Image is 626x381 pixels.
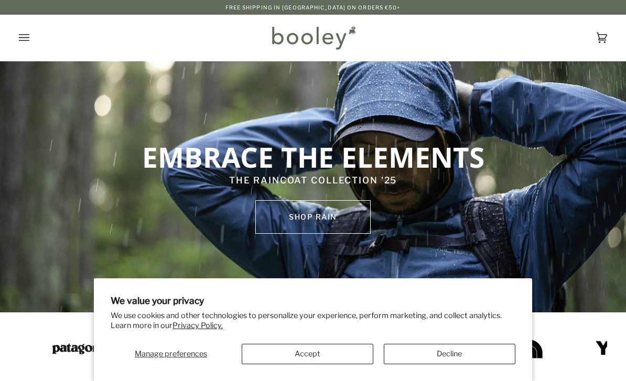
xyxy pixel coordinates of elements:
[384,344,515,364] button: Decline
[225,3,401,12] p: Free Shipping in [GEOGRAPHIC_DATA] on Orders €50+
[242,344,373,364] button: Accept
[111,295,515,306] h2: We value your privacy
[172,321,223,330] a: Privacy Policy.
[267,23,359,53] img: Booley
[135,174,491,188] p: THE RAINCOAT COLLECTION '25
[111,311,515,331] p: We use cookies and other technologies to personalize your experience, perform marketing, and coll...
[111,344,231,364] button: Manage preferences
[255,200,371,234] a: SHOP rain
[135,139,491,174] p: EMBRACE THE ELEMENTS
[135,349,207,358] span: Manage preferences
[19,15,50,61] button: Open menu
